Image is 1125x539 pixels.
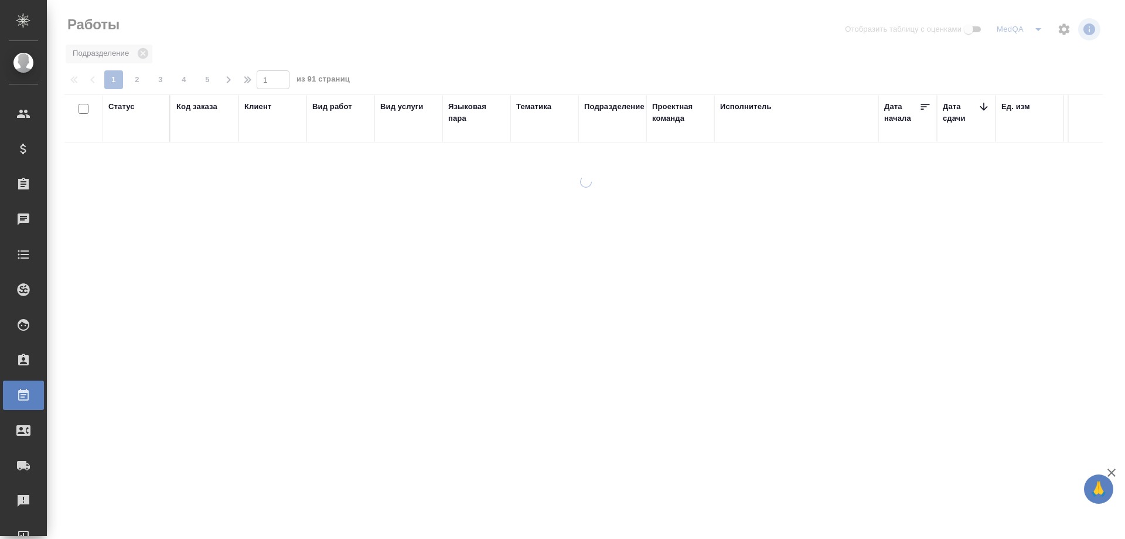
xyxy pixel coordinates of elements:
[1001,101,1030,113] div: Ед. изм
[584,101,645,113] div: Подразделение
[652,101,708,124] div: Проектная команда
[244,101,271,113] div: Клиент
[1084,474,1113,504] button: 🙏
[380,101,424,113] div: Вид услуги
[720,101,772,113] div: Исполнитель
[943,101,978,124] div: Дата сдачи
[312,101,352,113] div: Вид работ
[108,101,135,113] div: Статус
[884,101,919,124] div: Дата начала
[448,101,504,124] div: Языковая пара
[516,101,551,113] div: Тематика
[176,101,217,113] div: Код заказа
[1089,477,1109,501] span: 🙏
